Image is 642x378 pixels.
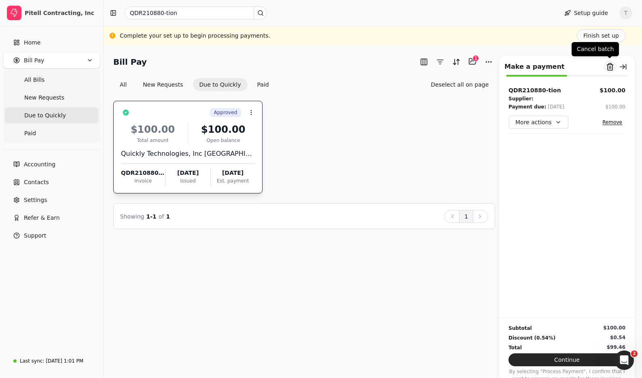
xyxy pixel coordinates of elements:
[558,6,614,19] button: Setup guide
[607,344,625,351] div: $99.46
[24,196,47,204] span: Settings
[24,178,49,187] span: Contacts
[113,78,275,91] div: Invoice filter options
[165,177,210,185] div: Issued
[424,78,495,91] button: Deselect all on page
[46,357,83,365] div: [DATE] 1:01 PM
[509,86,561,95] div: QDR210880-tion
[459,210,473,223] button: 1
[25,9,96,17] div: Pitell Contracting, Inc
[509,334,555,342] div: Discount (0.54%)
[24,38,40,47] span: Home
[3,34,100,51] a: Home
[24,129,36,138] span: Paid
[20,357,44,365] div: Last sync:
[3,156,100,172] a: Accounting
[125,6,267,19] input: Search
[24,76,44,84] span: All Bills
[24,56,44,65] span: Bill Pay
[211,177,255,185] div: Est. payment
[165,169,210,177] div: [DATE]
[3,192,100,208] a: Settings
[193,78,248,91] button: Due to Quickly
[572,42,619,56] div: Cancel batch
[605,103,625,110] div: $100.00
[509,103,546,111] div: Payment due:
[251,78,275,91] button: Paid
[605,103,625,111] button: $100.00
[472,55,479,62] div: 1
[631,350,638,357] span: 2
[576,29,626,42] button: Finish set up
[482,55,495,68] button: More
[121,177,165,185] div: Invoice
[121,169,165,177] div: QDR210880-tion
[5,125,98,141] a: Paid
[599,117,625,127] button: Remove
[113,55,147,68] h2: Bill Pay
[619,6,632,19] button: T
[121,137,184,144] div: Total amount
[121,149,255,159] div: Quickly Technologies, Inc [GEOGRAPHIC_DATA]
[191,122,255,137] div: $100.00
[603,324,625,331] div: $100.00
[509,95,533,103] div: Supplier:
[121,122,184,137] div: $100.00
[466,55,479,68] button: Batch (1)
[24,93,64,102] span: New Requests
[159,213,164,220] span: of
[3,174,100,190] a: Contacts
[120,32,270,40] div: Complete your set up to begin processing payments.
[614,350,634,370] iframe: Intercom live chat
[146,213,157,220] span: 1 - 1
[166,213,170,220] span: 1
[211,169,255,177] div: [DATE]
[3,227,100,244] button: Support
[610,334,625,341] div: $0.54
[24,111,66,120] span: Due to Quickly
[24,231,46,240] span: Support
[214,109,237,116] span: Approved
[24,160,55,169] span: Accounting
[548,103,564,111] div: [DATE]
[24,214,60,222] span: Refer & Earn
[509,353,625,366] button: Continue
[120,213,144,220] span: Showing
[5,107,98,123] a: Due to Quickly
[5,72,98,88] a: All Bills
[504,62,564,72] div: Make a payment
[3,354,100,368] a: Last sync:[DATE] 1:01 PM
[450,55,463,68] button: Sort
[5,89,98,106] a: New Requests
[136,78,189,91] button: New Requests
[509,324,532,332] div: Subtotal
[509,344,522,352] div: Total
[113,78,133,91] button: All
[600,86,625,95] button: $100.00
[509,116,568,129] button: More actions
[191,137,255,144] div: Open balance
[3,210,100,226] button: Refer & Earn
[3,52,100,68] button: Bill Pay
